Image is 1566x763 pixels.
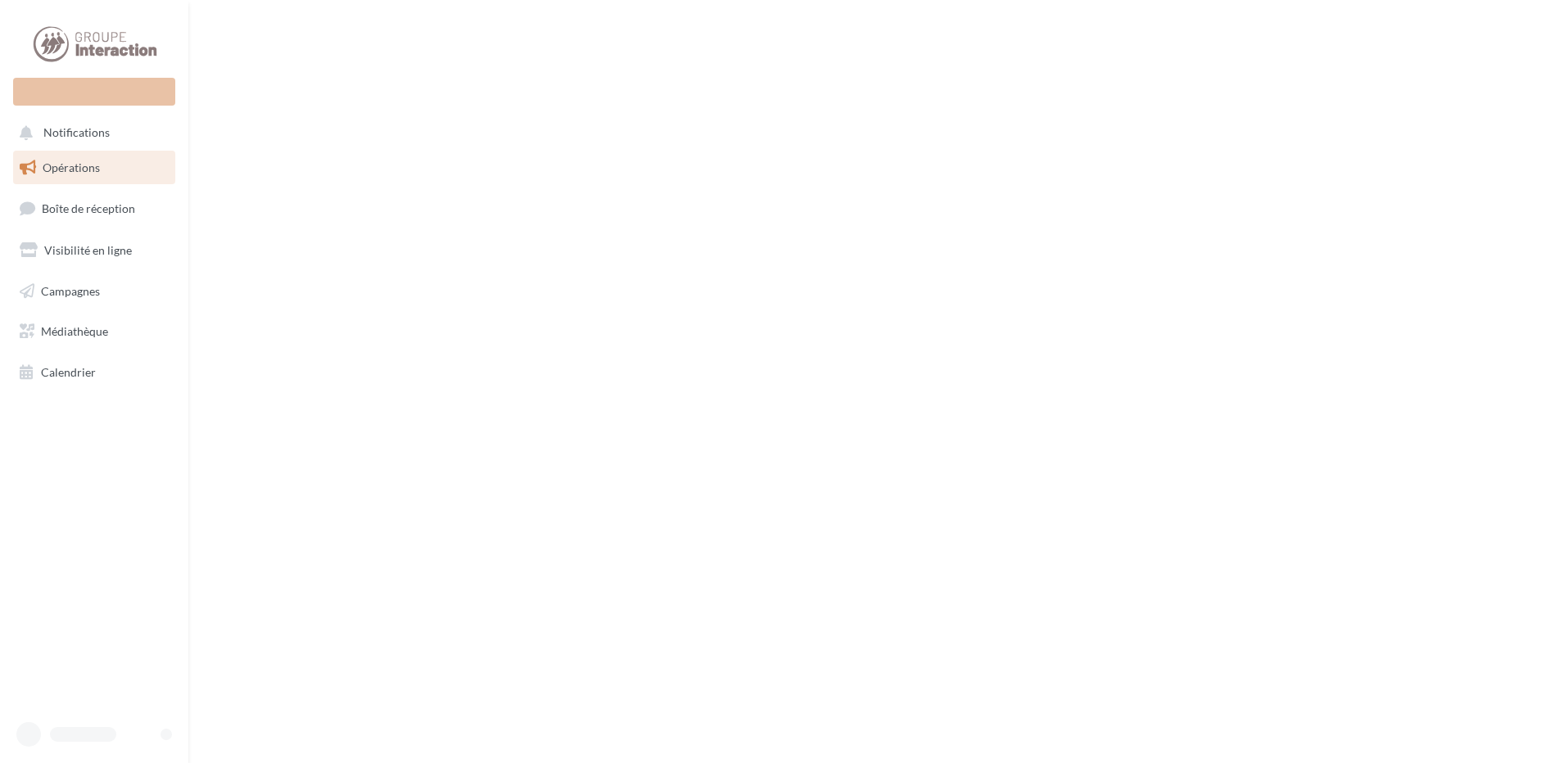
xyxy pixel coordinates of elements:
[41,365,96,379] span: Calendrier
[44,243,132,257] span: Visibilité en ligne
[41,324,108,338] span: Médiathèque
[41,283,100,297] span: Campagnes
[10,355,179,390] a: Calendrier
[10,233,179,268] a: Visibilité en ligne
[10,274,179,309] a: Campagnes
[10,151,179,185] a: Opérations
[13,78,175,106] div: Nouvelle campagne
[10,314,179,349] a: Médiathèque
[43,126,110,140] span: Notifications
[43,160,100,174] span: Opérations
[10,191,179,226] a: Boîte de réception
[42,201,135,215] span: Boîte de réception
